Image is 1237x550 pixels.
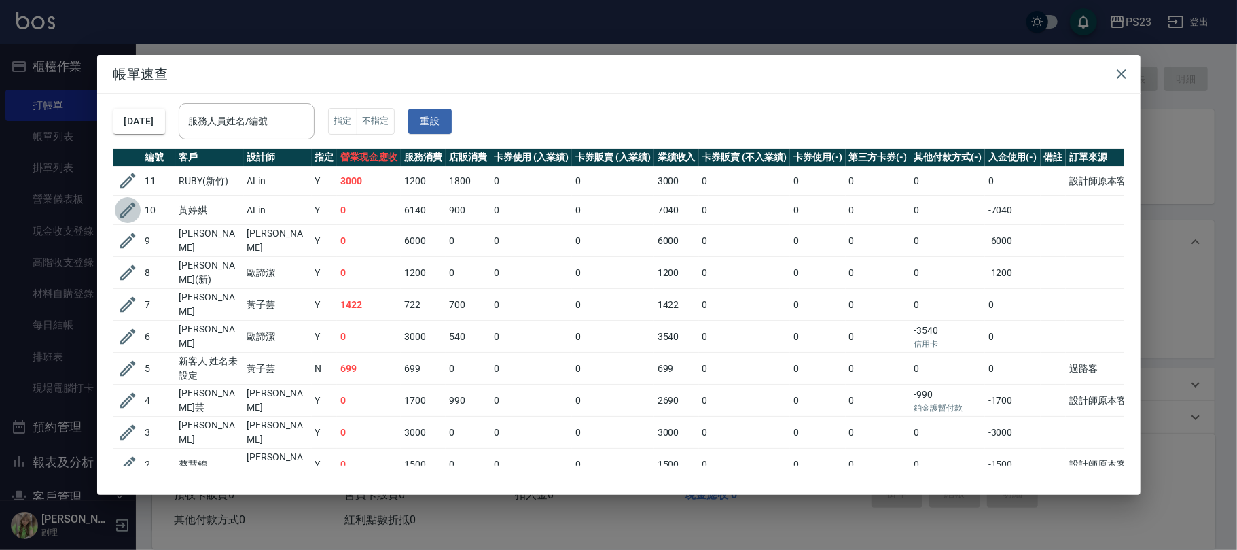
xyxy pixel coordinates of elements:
td: 0 [846,196,911,225]
td: 3540 [654,321,699,353]
td: RUBY(新竹) [176,167,244,196]
td: 699 [654,353,699,385]
td: [PERSON_NAME] [244,385,312,417]
td: 9 [142,225,176,257]
td: 0 [910,225,985,257]
td: 0 [572,289,654,321]
td: 0 [699,167,790,196]
td: 0 [699,321,790,353]
td: 0 [790,257,846,289]
td: -6000 [985,225,1041,257]
td: -1500 [985,449,1041,481]
td: 0 [846,385,911,417]
td: 黃子芸 [244,289,312,321]
th: 服務消費 [401,149,446,167]
td: 0 [490,289,573,321]
td: 0 [446,225,490,257]
td: [PERSON_NAME](新) [176,257,244,289]
td: [PERSON_NAME] [244,225,312,257]
td: Y [312,289,338,321]
td: 5 [142,353,176,385]
td: [PERSON_NAME] [176,417,244,449]
td: 0 [699,417,790,449]
th: 卡券使用 (入業績) [490,149,573,167]
td: 0 [337,196,401,225]
td: Y [312,385,338,417]
td: 0 [790,167,846,196]
button: 指定 [328,108,357,135]
td: 0 [699,289,790,321]
td: 1422 [337,289,401,321]
td: 6140 [401,196,446,225]
td: 0 [572,321,654,353]
td: ALin [244,167,312,196]
td: 0 [337,257,401,289]
td: 0 [790,225,846,257]
td: N [312,353,338,385]
td: 0 [490,417,573,449]
td: 0 [790,196,846,225]
td: 0 [699,225,790,257]
td: 0 [910,289,985,321]
td: 0 [790,353,846,385]
td: 8 [142,257,176,289]
td: 6000 [654,225,699,257]
td: 1500 [401,449,446,481]
th: 營業現金應收 [337,149,401,167]
td: 700 [446,289,490,321]
th: 訂單來源 [1066,149,1139,167]
td: 1800 [446,167,490,196]
td: [PERSON_NAME] [244,417,312,449]
td: 0 [337,321,401,353]
td: 新客人 姓名未設定 [176,353,244,385]
td: 0 [337,417,401,449]
th: 入金使用(-) [985,149,1041,167]
th: 指定 [312,149,338,167]
td: 0 [846,167,911,196]
th: 其他付款方式(-) [910,149,985,167]
td: 0 [490,321,573,353]
td: 1200 [654,257,699,289]
td: [PERSON_NAME] [244,449,312,481]
td: 0 [490,257,573,289]
h2: 帳單速查 [97,55,1141,93]
td: 設計師原本客人 [1066,385,1139,417]
td: 3000 [654,417,699,449]
td: 0 [985,289,1041,321]
td: 6000 [401,225,446,257]
td: -1700 [985,385,1041,417]
td: 0 [572,353,654,385]
th: 卡券使用(-) [790,149,846,167]
th: 店販消費 [446,149,490,167]
td: Y [312,225,338,257]
td: 1500 [654,449,699,481]
td: 0 [337,449,401,481]
td: 0 [790,385,846,417]
td: 過路客 [1066,353,1139,385]
td: 4 [142,385,176,417]
td: 1700 [401,385,446,417]
td: 0 [572,449,654,481]
td: 0 [790,289,846,321]
td: 蔡慧錦 [176,449,244,481]
th: 備註 [1041,149,1066,167]
td: 3000 [401,417,446,449]
td: Y [312,449,338,481]
td: 900 [446,196,490,225]
td: [PERSON_NAME] [176,225,244,257]
td: 0 [910,196,985,225]
td: 0 [985,353,1041,385]
td: [PERSON_NAME] [176,321,244,353]
td: 0 [446,353,490,385]
td: 0 [572,167,654,196]
td: 0 [490,225,573,257]
td: 0 [846,289,911,321]
td: 0 [446,449,490,481]
button: 不指定 [357,108,395,135]
th: 編號 [142,149,176,167]
td: 0 [337,225,401,257]
td: 0 [572,257,654,289]
td: -990 [910,385,985,417]
td: 0 [790,321,846,353]
td: 設計師原本客人 [1066,449,1139,481]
